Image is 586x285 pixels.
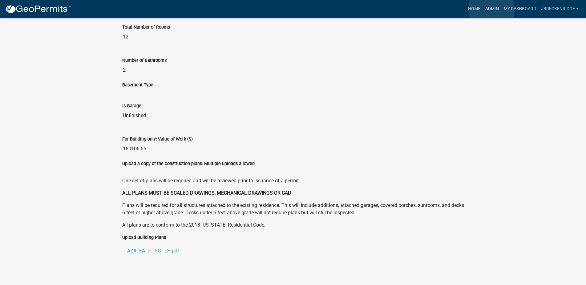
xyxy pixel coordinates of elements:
label: Basement Type [122,83,153,87]
label: Number of Bathrooms [122,58,167,63]
strong: ALL PLANS MUST BE SCALED DRAWINGS, MECHANICAL DRAWINGS OR CAD [122,190,291,196]
label: Total Number of Rooms [122,25,170,30]
p: One set of plans will be required and will be reviewed prior to issuance of a permit. [122,177,464,184]
label: For Building only: Value of Work ($) [122,137,193,141]
a: AZALEA -D - SC - LH.pdf [122,243,464,258]
a: My Dashboard [501,3,539,15]
label: Upload a copy of the construction plans: Multiple uploads allowed [122,162,255,166]
p: All plans are to conform to the 2018 [US_STATE] Residential Code. [122,221,464,229]
a: Admin [483,3,501,15]
p: Plans will be required for all structures attached to the existing residence. This will include a... [122,202,464,216]
label: Is Garage: [122,104,142,108]
a: Home [466,3,483,15]
label: Upload Building Plans [122,236,166,240]
a: Jbreckenridge [539,3,581,15]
